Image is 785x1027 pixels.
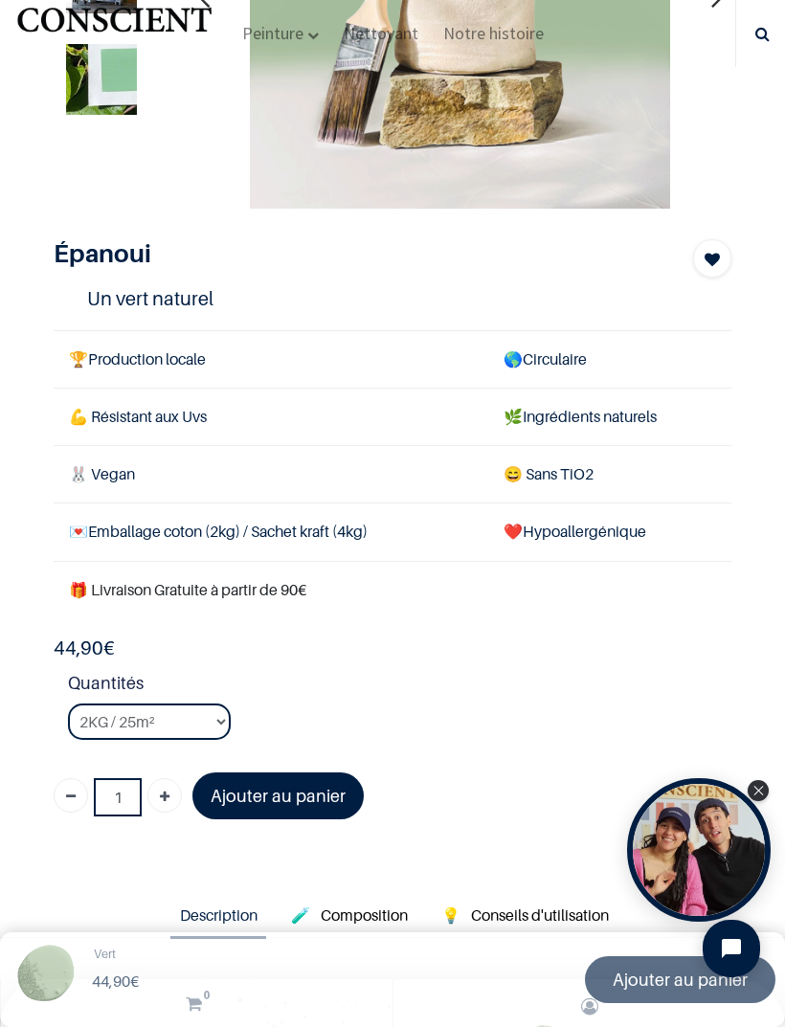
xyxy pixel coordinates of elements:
font: Ajouter au panier [613,970,748,990]
h1: Épanoui [54,239,630,269]
span: Composition [321,905,408,925]
a: Ajouter [147,778,182,813]
span: 💌 [69,522,88,541]
a: Supprimer [54,778,88,813]
span: 🌿 [504,407,523,426]
a: Ajouter au panier [585,956,775,1003]
span: 💡 [441,905,460,925]
a: Ajouter au panier [192,772,364,819]
span: 🌎 [504,349,523,368]
span: 44,90 [54,636,103,659]
font: Ajouter au panier [211,786,346,806]
span: Description [180,905,258,925]
span: 44,90 [92,971,130,991]
div: Tolstoy bubble widget [627,778,771,922]
span: 🐰 Vegan [69,464,135,483]
img: Product Image [10,942,81,1014]
div: Open Tolstoy [627,778,771,922]
span: Nettoyant [344,22,418,44]
td: Production locale [54,330,488,388]
button: Add to wishlist [693,239,731,278]
div: Close Tolstoy widget [748,780,769,801]
span: Peinture [242,22,303,44]
td: Ingrédients naturels [488,389,731,446]
h4: Un vert naturel [87,284,697,313]
font: 🎁 Livraison Gratuite à partir de 90€ [69,580,306,599]
a: Vert [94,945,116,964]
span: Add to wishlist [705,248,720,271]
td: ans TiO2 [488,446,731,503]
span: 🧪 [291,905,310,925]
span: Conseils d'utilisation [471,905,609,925]
div: Open Tolstoy widget [627,778,771,922]
td: Emballage coton (2kg) / Sachet kraft (4kg) [54,503,488,561]
b: € [92,971,139,991]
td: Circulaire [488,330,731,388]
span: 😄 S [504,464,534,483]
b: € [54,636,115,659]
span: Notre histoire [443,22,544,44]
iframe: Tidio Chat [686,904,776,994]
span: 💪 Résistant aux Uvs [69,407,207,426]
span: 🏆 [69,349,88,368]
img: Product image [66,44,137,115]
span: Vert [94,946,116,961]
td: ❤️Hypoallergénique [488,503,731,561]
strong: Quantités [68,670,731,703]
